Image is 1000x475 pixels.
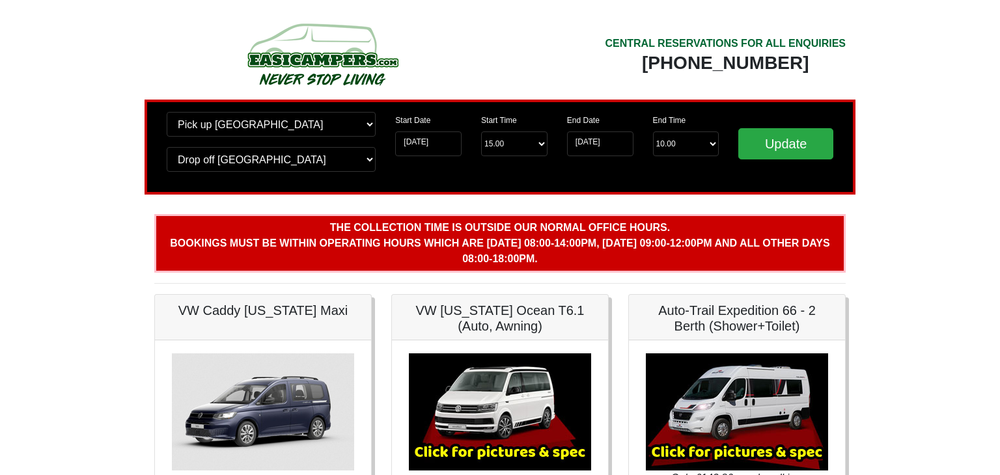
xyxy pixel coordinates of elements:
div: CENTRAL RESERVATIONS FOR ALL ENQUIRIES [605,36,846,51]
label: End Time [653,115,686,126]
input: Start Date [395,131,462,156]
label: Start Time [481,115,517,126]
img: VW Caddy California Maxi [172,353,354,470]
input: Update [738,128,833,159]
label: Start Date [395,115,430,126]
img: VW California Ocean T6.1 (Auto, Awning) [409,353,591,470]
img: campers-checkout-logo.png [199,18,446,90]
label: End Date [567,115,600,126]
h5: VW Caddy [US_STATE] Maxi [168,303,358,318]
input: Return Date [567,131,633,156]
b: The collection time is outside our normal office hours. Bookings must be within operating hours w... [170,222,829,264]
h5: VW [US_STATE] Ocean T6.1 (Auto, Awning) [405,303,595,334]
div: [PHONE_NUMBER] [605,51,846,75]
img: Auto-Trail Expedition 66 - 2 Berth (Shower+Toilet) [646,353,828,470]
h5: Auto-Trail Expedition 66 - 2 Berth (Shower+Toilet) [642,303,832,334]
